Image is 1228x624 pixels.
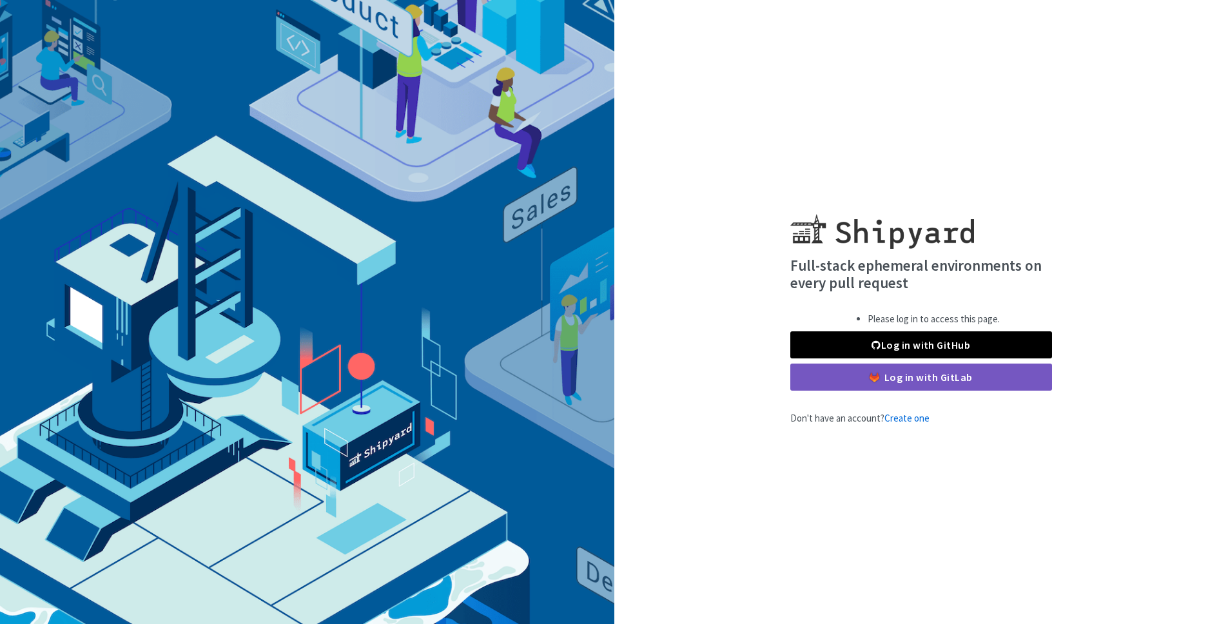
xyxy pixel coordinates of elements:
[884,412,930,424] a: Create one
[790,364,1052,391] a: Log in with GitLab
[790,331,1052,358] a: Log in with GitHub
[790,199,974,249] img: Shipyard logo
[870,373,879,382] img: gitlab-color.svg
[868,312,1000,327] li: Please log in to access this page.
[790,412,930,424] span: Don't have an account?
[790,257,1052,292] h4: Full-stack ephemeral environments on every pull request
